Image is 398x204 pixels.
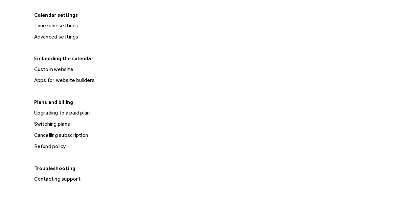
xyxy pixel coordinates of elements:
[32,65,119,74] a: Custom website
[31,97,119,107] div: Plans and billing
[31,53,119,64] div: Embedding the calendar
[32,120,119,128] a: Switching plans
[32,33,119,41] a: Advanced settings
[31,10,119,20] div: Calendar settings
[32,21,119,30] a: Timezone settings
[32,109,119,117] a: Upgrading to a paid plan
[31,163,119,173] div: Troubleshooting
[32,175,119,183] a: Contacting support
[32,76,119,85] a: Apps for website builders
[32,142,119,151] a: Refund policy
[32,131,119,140] a: Cancelling subscription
